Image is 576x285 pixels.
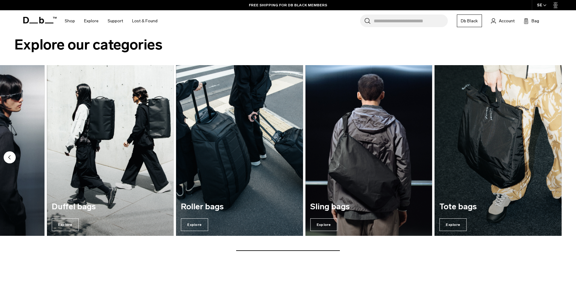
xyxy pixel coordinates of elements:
[60,10,162,32] nav: Main Navigation
[305,65,432,236] div: 6 / 7
[305,65,432,236] a: Sling bags Explore
[491,17,515,24] a: Account
[457,14,482,27] a: Db Black
[52,202,169,211] h3: Duffel bags
[65,10,75,32] a: Shop
[524,17,539,24] button: Bag
[532,18,539,24] span: Bag
[84,10,99,32] a: Explore
[47,65,174,236] div: 4 / 7
[4,151,16,165] button: Previous slide
[52,218,79,231] span: Explore
[249,2,327,8] a: FREE SHIPPING FOR DB BLACK MEMBERS
[310,218,337,231] span: Explore
[181,202,298,211] h3: Roller bags
[176,65,303,236] div: 5 / 7
[181,218,208,231] span: Explore
[499,18,515,24] span: Account
[439,218,467,231] span: Explore
[15,34,561,55] h2: Explore our categories
[132,10,158,32] a: Lost & Found
[176,65,303,236] a: Roller bags Explore
[434,65,561,236] div: 7 / 7
[47,65,174,236] a: Duffel bags Explore
[108,10,123,32] a: Support
[310,202,428,211] h3: Sling bags
[434,65,561,236] a: Tote bags Explore
[439,202,557,211] h3: Tote bags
